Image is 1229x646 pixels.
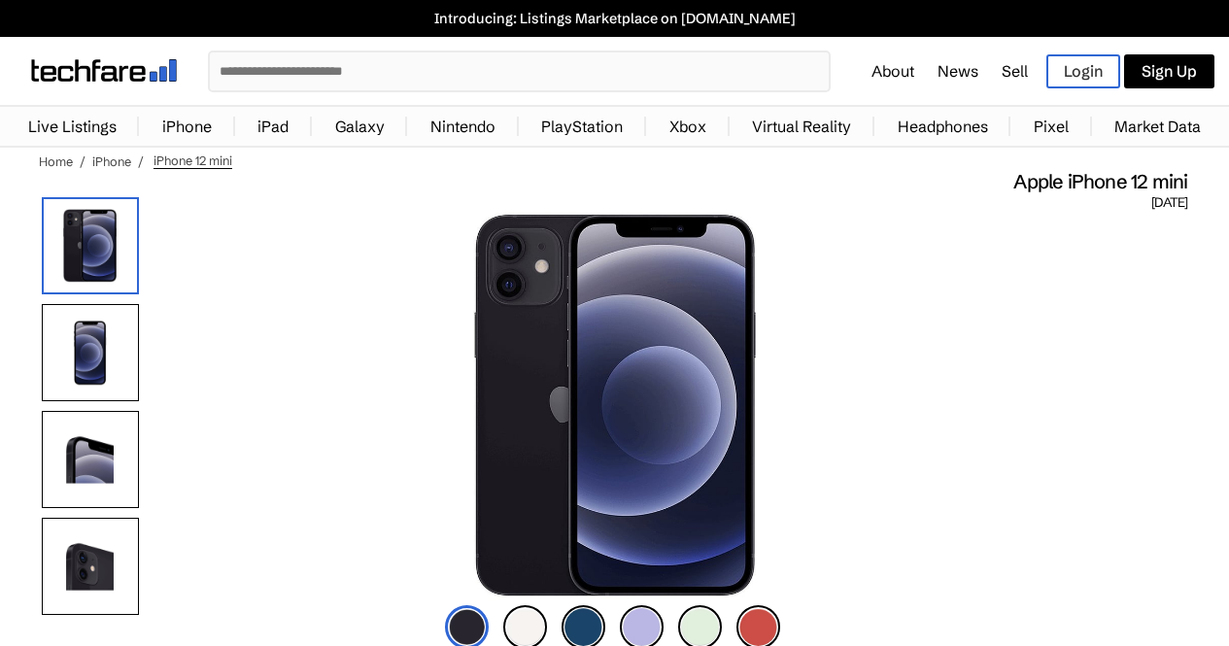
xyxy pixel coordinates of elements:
a: Introducing: Listings Marketplace on [DOMAIN_NAME] [10,10,1219,27]
a: iPhone [153,107,222,146]
img: techfare logo [31,59,177,82]
a: Xbox [660,107,716,146]
span: Apple iPhone 12 mini [1013,169,1187,194]
span: [DATE] [1151,194,1187,212]
a: Login [1046,54,1120,88]
a: About [871,61,914,81]
img: Side [42,411,139,508]
img: Camera [42,518,139,615]
a: News [938,61,978,81]
a: Sign Up [1124,54,1214,88]
a: Nintendo [421,107,505,146]
span: / [138,153,144,169]
img: Front [42,304,139,401]
a: Home [39,153,73,169]
a: iPad [248,107,298,146]
a: Market Data [1105,107,1211,146]
a: PlayStation [531,107,632,146]
span: iPhone 12 mini [154,153,232,169]
a: Live Listings [18,107,126,146]
a: Headphones [888,107,998,146]
a: Galaxy [325,107,394,146]
img: iPhone 12 mini [473,212,756,600]
a: Sell [1002,61,1028,81]
img: iPhone 12 mini [42,197,139,294]
a: iPhone [92,153,131,169]
a: Pixel [1024,107,1078,146]
a: Virtual Reality [742,107,861,146]
span: / [80,153,85,169]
